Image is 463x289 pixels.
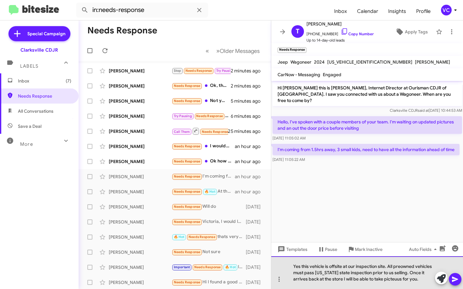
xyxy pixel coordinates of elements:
[228,128,266,134] div: 25 minutes ago
[189,235,215,239] span: Needs Response
[109,143,172,150] div: [PERSON_NAME]
[246,219,266,225] div: [DATE]
[352,2,383,20] a: Calendar
[109,189,172,195] div: [PERSON_NAME]
[276,244,307,255] span: Templates
[172,188,235,195] div: At the same time, I'm hesitant to return to Ourisman after my first experience. I hope you can un...
[172,233,246,241] div: thats very close to me can i see a walk around of the vehicle please
[109,234,172,240] div: [PERSON_NAME]
[172,143,235,150] div: I wouldn't mind test driving one for now to see how they drive
[415,59,450,65] span: [PERSON_NAME]
[411,2,436,20] a: Profile
[235,158,266,165] div: an hour ago
[174,114,192,118] span: Try Pausing
[172,112,231,120] div: I'm not doing anything until September/October most likely
[87,25,157,36] h1: Needs Response
[174,144,201,148] span: Needs Response
[172,127,228,135] div: Inbound Call
[174,99,201,103] span: Needs Response
[246,264,266,270] div: [DATE]
[174,130,190,134] span: Call Them
[278,47,306,53] small: Needs Response
[355,244,383,255] span: Mark Inactive
[296,26,300,37] span: T
[409,244,439,255] span: Auto Fields
[212,44,263,57] button: Next
[246,234,266,240] div: [DATE]
[271,244,312,255] button: Templates
[174,250,201,254] span: Needs Response
[172,173,235,180] div: I'm coming from 1.5hrs away, 3 small kids, need to have all the information ahead of time
[109,158,172,165] div: [PERSON_NAME]
[194,265,221,269] span: Needs Response
[185,69,212,73] span: Needs Response
[383,2,411,20] a: Insights
[174,159,201,163] span: Needs Response
[404,244,444,255] button: Auto Fields
[8,26,70,41] a: Special Campaign
[174,220,201,224] span: Needs Response
[109,68,172,74] div: [PERSON_NAME]
[225,265,236,269] span: 🔥 Hot
[174,69,181,73] span: Stop
[109,249,172,255] div: [PERSON_NAME]
[206,47,209,55] span: «
[109,264,172,270] div: [PERSON_NAME]
[273,82,462,106] p: Hi [PERSON_NAME] this is [PERSON_NAME], Internet Director at Ourisman CDJR of [GEOGRAPHIC_DATA]. ...
[327,59,412,65] span: [US_VEHICLE_IDENTIFICATION_NUMBER]
[329,2,352,20] a: Inbox
[220,48,260,54] span: Older Messages
[235,173,266,180] div: an hour ago
[20,141,33,147] span: More
[109,279,172,286] div: [PERSON_NAME]
[216,69,234,73] span: Try Pausing
[306,20,374,28] span: [PERSON_NAME]
[174,235,185,239] span: 🔥 Hot
[172,67,231,74] div: Had enough! I Bought from someone else
[436,5,456,15] button: VC
[273,157,305,162] span: [DATE] 11:05:22 AM
[202,44,263,57] nav: Page navigation example
[109,98,172,104] div: [PERSON_NAME]
[172,203,246,210] div: Will do
[231,83,266,89] div: 2 minutes ago
[306,28,374,37] span: [PHONE_NUMBER]
[202,130,229,134] span: Needs Response
[235,143,266,150] div: an hour ago
[246,249,266,255] div: [DATE]
[174,205,201,209] span: Needs Response
[312,244,342,255] button: Pause
[66,78,71,84] span: (7)
[278,72,320,77] span: CarNow - Messaging
[231,113,266,119] div: 6 minutes ago
[205,190,215,194] span: 🔥 Hot
[202,44,213,57] button: Previous
[174,174,201,178] span: Needs Response
[172,218,246,225] div: Victoria, I would love to make a deal. I want to buy two new cars by the end of this year. Tradin...
[235,189,266,195] div: an hour ago
[196,114,223,118] span: Needs Response
[341,31,374,36] a: Copy Number
[172,82,231,89] div: Ok, thanks. I see your price is currently 28,900. I am looking specifically for 2022/23 Teslas th...
[20,63,38,69] span: Labels
[231,98,266,104] div: 5 minutes ago
[18,93,71,99] span: Needs Response
[109,173,172,180] div: [PERSON_NAME]
[246,204,266,210] div: [DATE]
[273,136,306,140] span: [DATE] 11:05:02 AM
[417,108,428,113] span: said at
[246,279,266,286] div: [DATE]
[405,26,428,37] span: Apply Tags
[314,59,325,65] span: 2024
[109,113,172,119] div: [PERSON_NAME]
[231,68,266,74] div: 2 minutes ago
[342,244,388,255] button: Mark Inactive
[18,108,53,114] span: All Conversations
[273,144,460,155] p: I'm coming from 1.5hrs away, 3 small kids, need to have all the information ahead of time
[389,108,462,113] span: Clarksville CDJR [DATE] 10:44:53 AM
[18,78,71,84] span: Inbox
[325,244,337,255] span: Pause
[290,59,311,65] span: Wagoneer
